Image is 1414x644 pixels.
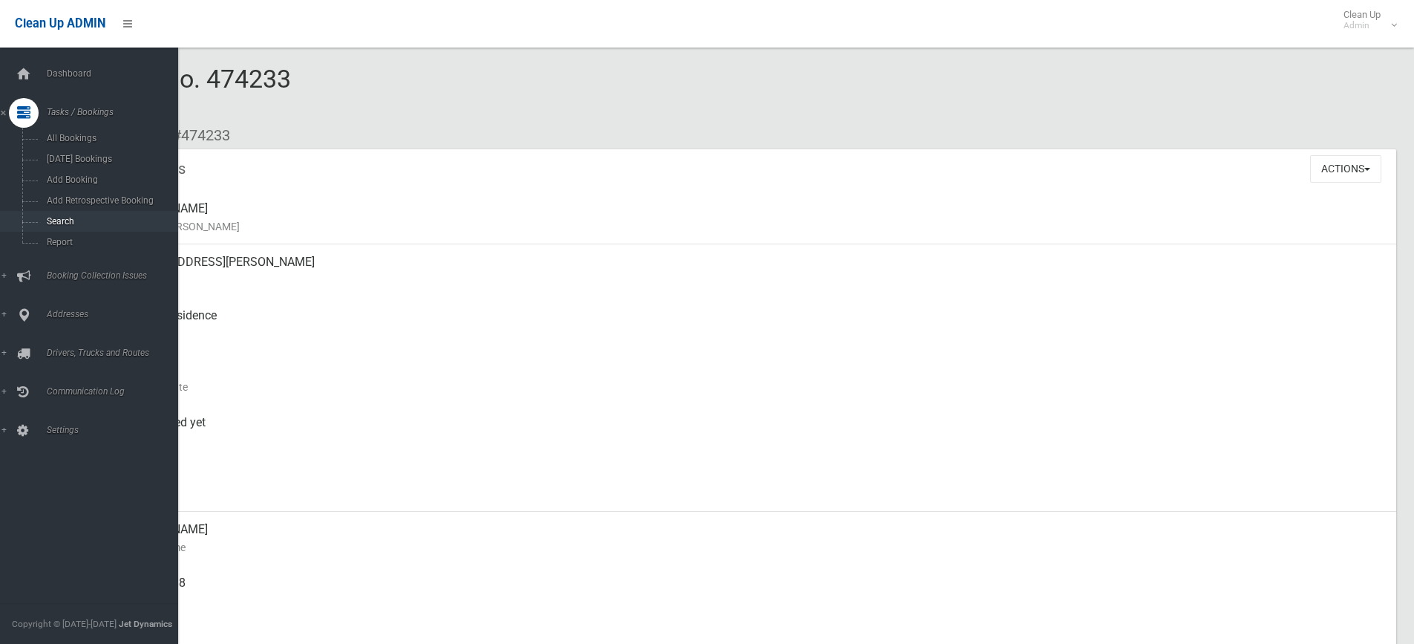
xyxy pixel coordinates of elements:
[42,270,189,281] span: Booking Collection Issues
[42,195,177,206] span: Add Retrospective Booking
[42,133,177,143] span: All Bookings
[119,351,1384,405] div: [DATE]
[119,218,1384,235] small: Name of [PERSON_NAME]
[119,565,1384,619] div: 0415845888
[119,298,1384,351] div: Front of Residence
[42,154,177,164] span: [DATE] Bookings
[119,539,1384,556] small: Contact Name
[119,325,1384,342] small: Pickup Point
[42,175,177,185] span: Add Booking
[119,378,1384,396] small: Collection Date
[119,619,172,629] strong: Jet Dynamics
[119,485,1384,503] small: Zone
[42,425,189,435] span: Settings
[1310,155,1381,183] button: Actions
[12,619,117,629] span: Copyright © [DATE]-[DATE]
[42,107,189,117] span: Tasks / Bookings
[119,244,1384,298] div: [STREET_ADDRESS][PERSON_NAME]
[15,16,105,30] span: Clean Up ADMIN
[119,405,1384,458] div: Not collected yet
[42,386,189,397] span: Communication Log
[1336,9,1395,31] span: Clean Up
[119,191,1384,244] div: [PERSON_NAME]
[42,348,189,358] span: Drivers, Trucks and Routes
[119,432,1384,449] small: Collected At
[42,68,189,79] span: Dashboard
[119,458,1384,512] div: [DATE]
[119,271,1384,289] small: Address
[162,122,230,149] li: #474233
[65,64,291,122] span: Booking No. 474233
[42,216,177,227] span: Search
[42,237,177,247] span: Report
[119,512,1384,565] div: [PERSON_NAME]
[119,592,1384,610] small: Mobile
[1343,20,1381,31] small: Admin
[42,309,189,319] span: Addresses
